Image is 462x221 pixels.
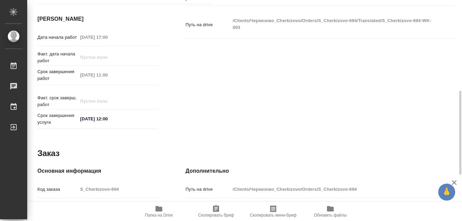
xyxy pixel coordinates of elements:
p: Срок завершения работ [37,68,78,82]
span: Скопировать мини-бриф [250,213,296,218]
button: Обновить файлы [302,202,359,221]
p: Срок завершения услуги [37,112,78,126]
h4: Основная информация [37,167,158,175]
input: Пустое поле [78,184,158,194]
h4: Дополнительно [185,167,455,175]
p: Код заказа [37,186,78,193]
p: Факт. дата начала работ [37,51,78,64]
input: Пустое поле [78,52,137,62]
p: Факт. срок заверш. работ [37,95,78,108]
span: Скопировать бриф [198,213,234,218]
h4: [PERSON_NAME] [37,15,158,23]
textarea: /Clients/Черкизово_Cherkizovо/Orders/S_Cherkizovo-694/Translated/S_Cherkizovo-694-WK-003 [230,15,432,33]
p: Путь на drive [185,21,230,28]
input: Пустое поле [78,32,137,42]
h2: Заказ [37,148,60,159]
input: Пустое поле [78,70,137,80]
button: Скопировать бриф [187,202,245,221]
p: Путь на drive [185,186,230,193]
button: 🙏 [438,184,455,201]
span: Папка на Drive [145,213,173,218]
input: Пустое поле [78,96,137,106]
input: Пустое поле [230,184,432,194]
button: Скопировать мини-бриф [245,202,302,221]
span: 🙏 [441,185,452,199]
input: ✎ Введи что-нибудь [78,114,137,124]
span: Обновить файлы [314,213,347,218]
p: Дата начала работ [37,34,78,41]
button: Папка на Drive [130,202,187,221]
